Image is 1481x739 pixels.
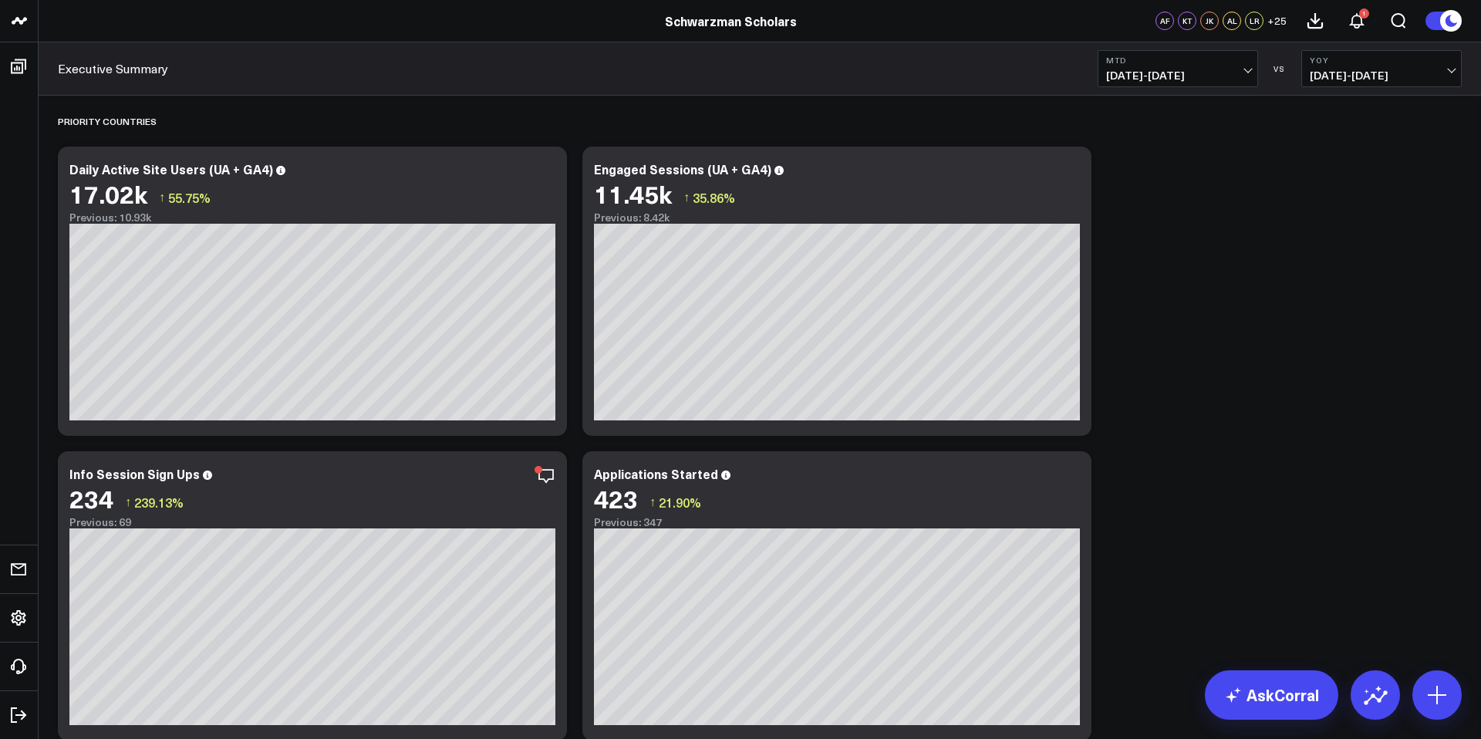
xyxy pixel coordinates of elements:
[1178,12,1196,30] div: KT
[594,516,1080,528] div: Previous: 347
[159,187,165,208] span: ↑
[659,494,701,511] span: 21.90%
[1310,69,1453,82] span: [DATE] - [DATE]
[594,465,718,482] div: Applications Started
[1245,12,1263,30] div: LR
[594,484,638,512] div: 423
[1200,12,1219,30] div: JK
[1205,670,1338,720] a: AskCorral
[1098,50,1258,87] button: MTD[DATE]-[DATE]
[1310,56,1453,65] b: YoY
[69,211,555,224] div: Previous: 10.93k
[594,160,771,177] div: Engaged Sessions (UA + GA4)
[1106,56,1250,65] b: MTD
[1301,50,1462,87] button: YoY[DATE]-[DATE]
[69,180,147,208] div: 17.02k
[594,211,1080,224] div: Previous: 8.42k
[69,160,273,177] div: Daily Active Site Users (UA + GA4)
[649,492,656,512] span: ↑
[134,494,184,511] span: 239.13%
[1223,12,1241,30] div: AL
[58,103,157,139] div: Priority Countries
[1267,12,1287,30] button: +25
[69,484,113,512] div: 234
[125,492,131,512] span: ↑
[168,189,211,206] span: 55.75%
[69,465,200,482] div: Info Session Sign Ups
[693,189,735,206] span: 35.86%
[1155,12,1174,30] div: AF
[58,60,168,77] a: Executive Summary
[1266,64,1294,73] div: VS
[683,187,690,208] span: ↑
[594,180,672,208] div: 11.45k
[1106,69,1250,82] span: [DATE] - [DATE]
[1359,8,1369,19] div: 1
[665,12,797,29] a: Schwarzman Scholars
[69,516,555,528] div: Previous: 69
[1267,15,1287,26] span: + 25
